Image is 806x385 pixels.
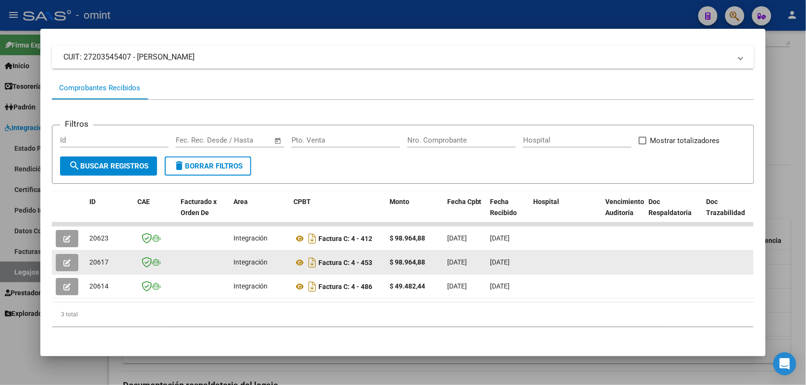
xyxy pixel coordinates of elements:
[52,302,754,326] div: 3 total
[386,192,443,234] datatable-header-cell: Monto
[173,160,185,171] mat-icon: delete
[443,192,487,234] datatable-header-cell: Fecha Cpbt
[173,162,243,170] span: Borrar Filtros
[230,192,290,234] datatable-header-cell: Area
[233,258,268,266] span: Integración
[272,135,283,146] button: Open calendar
[69,162,148,170] span: Buscar Registros
[233,282,268,290] span: Integración
[134,192,177,234] datatable-header-cell: CAE
[137,198,150,205] span: CAE
[59,83,140,94] div: Comprobantes Recibidos
[530,192,602,234] datatable-header-cell: Hospital
[89,282,109,290] span: 20614
[165,156,251,176] button: Borrar Filtros
[390,282,425,290] strong: $ 49.482,44
[390,198,409,205] span: Monto
[390,234,425,242] strong: $ 98.964,88
[447,258,467,266] span: [DATE]
[89,234,109,242] span: 20623
[176,136,215,144] input: Fecha inicio
[773,352,796,375] div: Open Intercom Messenger
[306,255,318,270] i: Descargar documento
[69,160,80,171] mat-icon: search
[447,282,467,290] span: [DATE]
[233,198,248,205] span: Area
[534,198,560,205] span: Hospital
[89,198,96,205] span: ID
[223,136,270,144] input: Fecha fin
[490,234,510,242] span: [DATE]
[490,282,510,290] span: [DATE]
[703,192,760,234] datatable-header-cell: Doc Trazabilidad
[318,283,372,290] strong: Factura C: 4 - 486
[447,198,482,205] span: Fecha Cpbt
[602,192,645,234] datatable-header-cell: Vencimiento Auditoría
[318,259,372,266] strong: Factura C: 4 - 453
[177,192,230,234] datatable-header-cell: Facturado x Orden De
[645,192,703,234] datatable-header-cell: Doc Respaldatoria
[89,258,109,266] span: 20617
[85,192,134,234] datatable-header-cell: ID
[318,235,372,242] strong: Factura C: 4 - 412
[649,198,692,217] span: Doc Respaldatoria
[52,46,754,69] mat-expansion-panel-header: CUIT: 27203545407 - [PERSON_NAME]
[60,118,93,130] h3: Filtros
[181,198,217,217] span: Facturado x Orden De
[306,231,318,246] i: Descargar documento
[650,135,720,146] span: Mostrar totalizadores
[447,234,467,242] span: [DATE]
[293,198,311,205] span: CPBT
[290,192,386,234] datatable-header-cell: CPBT
[233,234,268,242] span: Integración
[490,258,510,266] span: [DATE]
[606,198,645,217] span: Vencimiento Auditoría
[60,156,157,176] button: Buscar Registros
[490,198,517,217] span: Fecha Recibido
[487,192,530,234] datatable-header-cell: Fecha Recibido
[390,258,425,266] strong: $ 98.964,88
[63,51,731,63] mat-panel-title: CUIT: 27203545407 - [PERSON_NAME]
[707,198,745,217] span: Doc Trazabilidad
[306,279,318,294] i: Descargar documento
